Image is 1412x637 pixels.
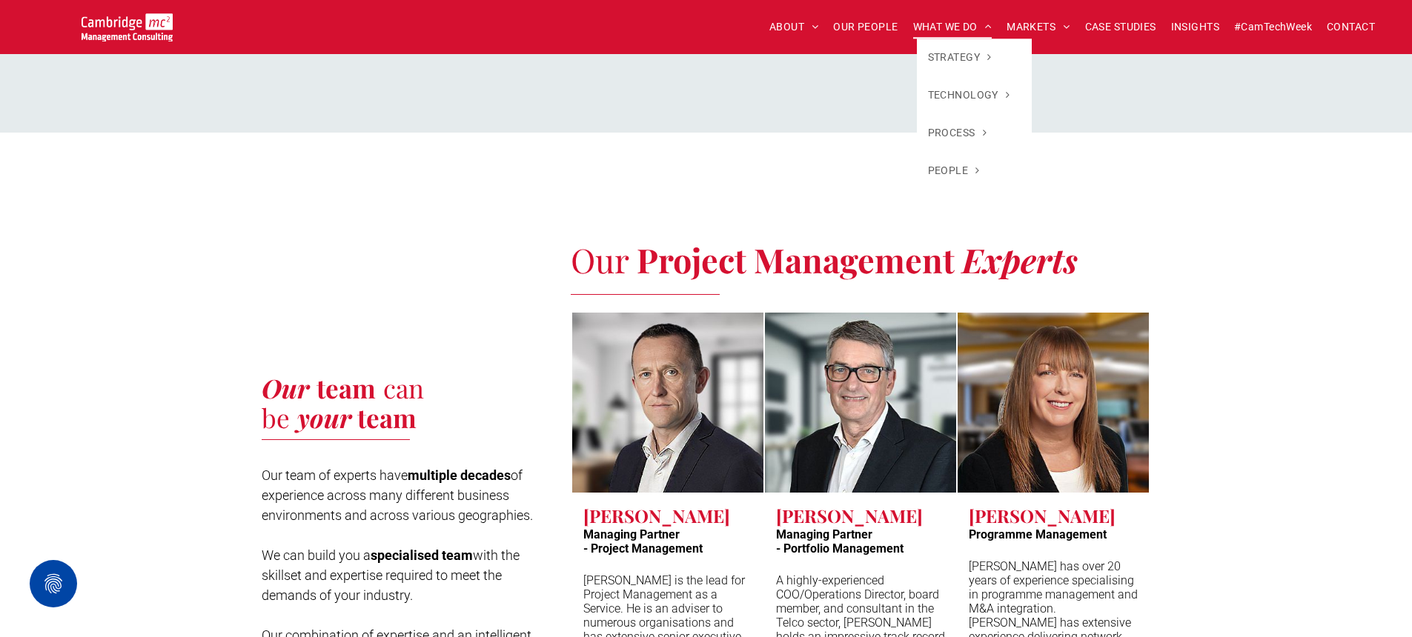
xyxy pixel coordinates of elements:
[962,237,1078,281] span: Experts
[776,504,923,527] h3: [PERSON_NAME]
[765,313,956,493] a: Programme Management As a Service | Align Your Goals & Projects
[999,16,1077,39] a: MARKETS
[572,313,763,493] a: Programme Management As a Service | Align Your Goals & Projects
[583,541,703,556] strong: - Project Management
[969,527,1107,541] strong: Programme Management
[262,370,309,405] span: Our
[637,237,955,281] span: Project Management
[928,87,1010,103] span: TECHNOLOGY
[917,114,1033,152] a: PROCESS
[357,400,417,435] span: team
[408,467,511,483] strong: multiple decades
[776,527,872,541] strong: Managing Partner
[262,465,545,525] p: Our team of experts have of experience across many different business environments and across var...
[917,76,1033,114] a: TECHNOLOGY
[571,237,629,281] span: Our
[917,152,1033,190] a: PEOPLE
[1319,16,1382,39] a: CONTACT
[913,16,992,39] span: WHAT WE DO
[371,547,473,563] strong: specialised team
[906,16,1000,39] a: WHAT WE DO
[82,13,173,41] img: Cambridge MC Logo
[82,16,173,31] a: Your Business Transformed | Cambridge Management Consulting
[297,400,351,435] span: your
[262,370,424,435] span: can be
[762,16,826,39] a: ABOUT
[1227,16,1319,39] a: #CamTechWeek
[826,16,905,39] a: OUR PEOPLE
[969,504,1116,527] h3: [PERSON_NAME]
[583,527,680,541] strong: Managing Partner
[316,370,376,405] span: team
[928,125,987,141] span: PROCESS
[917,39,1033,76] a: STRATEGY
[776,541,904,556] strong: - Portfolio Management
[928,163,980,179] span: PEOPLE
[262,545,545,605] p: We can build you a with the skillset and expertise required to meet the demands of your industry.
[1164,16,1227,39] a: INSIGHTS
[958,313,1149,493] a: Programme Management As a Service | Align Your Goals & Projects
[1078,16,1164,39] a: CASE STUDIES
[583,504,730,527] h3: [PERSON_NAME]
[928,50,992,65] span: STRATEGY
